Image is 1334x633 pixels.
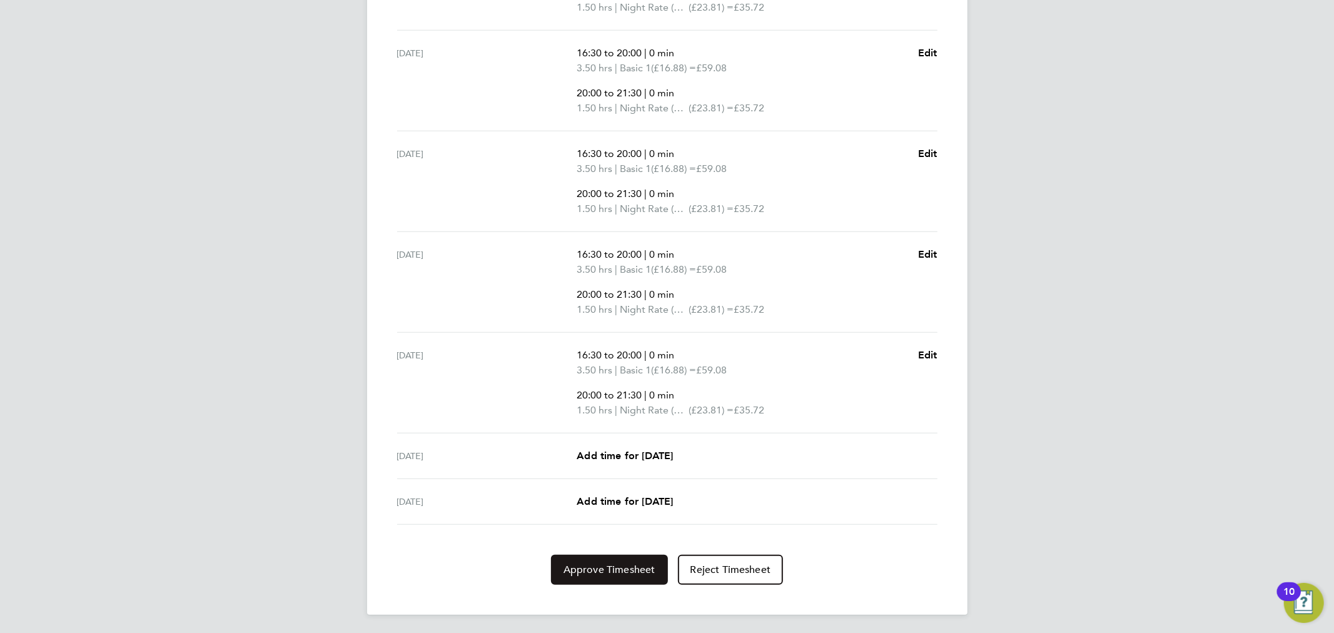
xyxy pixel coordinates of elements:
span: (£16.88) = [651,62,696,74]
span: 0 min [649,47,674,59]
span: 1.50 hrs [577,102,612,114]
span: 0 min [649,248,674,260]
div: [DATE] [397,494,577,509]
a: Edit [918,146,937,161]
span: 0 min [649,188,674,200]
button: Reject Timesheet [678,555,784,585]
span: | [615,364,617,376]
span: (£23.81) = [689,303,734,315]
span: (£23.81) = [689,404,734,416]
span: (£16.88) = [651,163,696,175]
span: 20:00 to 21:30 [577,87,642,99]
span: | [615,102,617,114]
span: 20:00 to 21:30 [577,188,642,200]
span: £59.08 [696,163,727,175]
span: Edit [918,47,937,59]
span: 0 min [649,389,674,401]
div: [DATE] [397,448,577,463]
a: Edit [918,348,937,363]
span: Add time for [DATE] [577,450,673,462]
span: £35.72 [734,102,764,114]
span: 16:30 to 20:00 [577,148,642,160]
span: | [615,263,617,275]
span: | [644,288,647,300]
span: 20:00 to 21:30 [577,288,642,300]
span: 0 min [649,87,674,99]
span: Reject Timesheet [690,564,771,576]
span: Edit [918,248,937,260]
button: Approve Timesheet [551,555,668,585]
span: | [615,303,617,315]
span: 1.50 hrs [577,303,612,315]
span: (£23.81) = [689,1,734,13]
span: Edit [918,349,937,361]
span: 0 min [649,349,674,361]
a: Add time for [DATE] [577,494,673,509]
span: 0 min [649,288,674,300]
span: (£23.81) = [689,102,734,114]
span: (£16.88) = [651,364,696,376]
div: [DATE] [397,247,577,317]
span: 1.50 hrs [577,404,612,416]
span: £59.08 [696,263,727,275]
span: (£16.88) = [651,263,696,275]
span: | [615,404,617,416]
span: | [644,389,647,401]
span: £59.08 [696,364,727,376]
span: | [644,349,647,361]
span: Night Rate (8pm- 6 am) [620,101,689,116]
span: Night Rate (8pm- 6 am) [620,403,689,418]
span: | [615,1,617,13]
span: Basic 1 [620,262,651,277]
span: 3.50 hrs [577,364,612,376]
a: Edit [918,46,937,61]
span: | [644,47,647,59]
span: Night Rate (8pm- 6 am) [620,302,689,317]
span: Edit [918,148,937,160]
span: 16:30 to 20:00 [577,248,642,260]
span: | [644,188,647,200]
span: Basic 1 [620,363,651,378]
span: £59.08 [696,62,727,74]
span: Basic 1 [620,61,651,76]
span: 3.50 hrs [577,62,612,74]
span: £35.72 [734,404,764,416]
span: Night Rate (8pm- 6 am) [620,201,689,216]
span: | [644,248,647,260]
span: 16:30 to 20:00 [577,47,642,59]
span: (£23.81) = [689,203,734,215]
div: [DATE] [397,146,577,216]
span: 1.50 hrs [577,1,612,13]
span: 3.50 hrs [577,163,612,175]
span: 0 min [649,148,674,160]
span: Approve Timesheet [563,564,655,576]
span: 20:00 to 21:30 [577,389,642,401]
span: 16:30 to 20:00 [577,349,642,361]
div: [DATE] [397,46,577,116]
a: Edit [918,247,937,262]
span: £35.72 [734,1,764,13]
button: Open Resource Center, 10 new notifications [1284,583,1324,623]
a: Add time for [DATE] [577,448,673,463]
div: 10 [1283,592,1295,608]
span: £35.72 [734,203,764,215]
span: | [644,148,647,160]
span: Basic 1 [620,161,651,176]
div: [DATE] [397,348,577,418]
span: | [644,87,647,99]
span: | [615,163,617,175]
span: 3.50 hrs [577,263,612,275]
span: | [615,203,617,215]
span: 1.50 hrs [577,203,612,215]
span: £35.72 [734,303,764,315]
span: Add time for [DATE] [577,495,673,507]
span: | [615,62,617,74]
